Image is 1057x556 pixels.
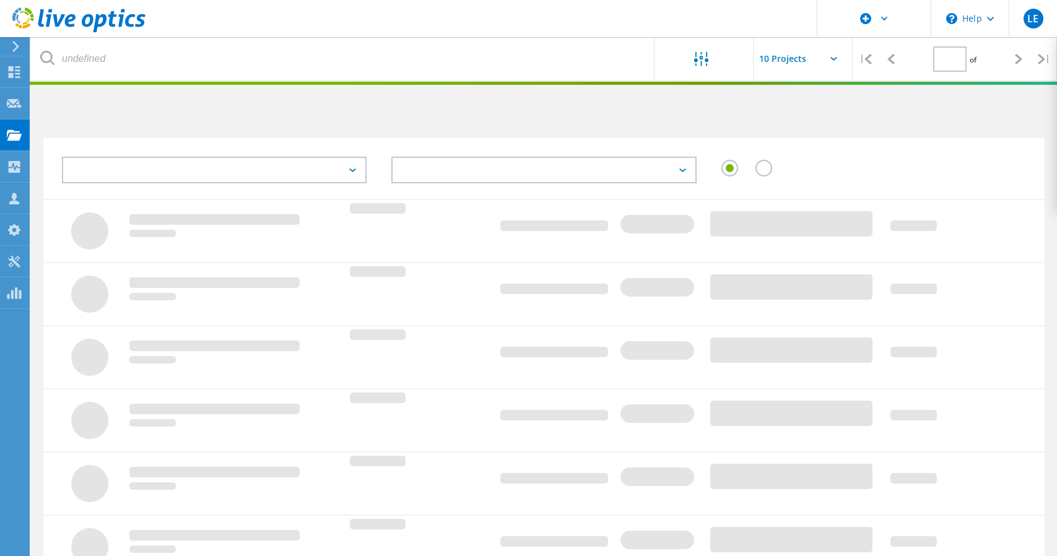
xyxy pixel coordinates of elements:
[31,37,655,80] input: undefined
[970,54,977,65] span: of
[946,13,957,24] svg: \n
[12,26,146,35] a: Live Optics Dashboard
[1027,14,1038,24] span: LE
[853,37,878,81] div: |
[1032,37,1057,81] div: |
